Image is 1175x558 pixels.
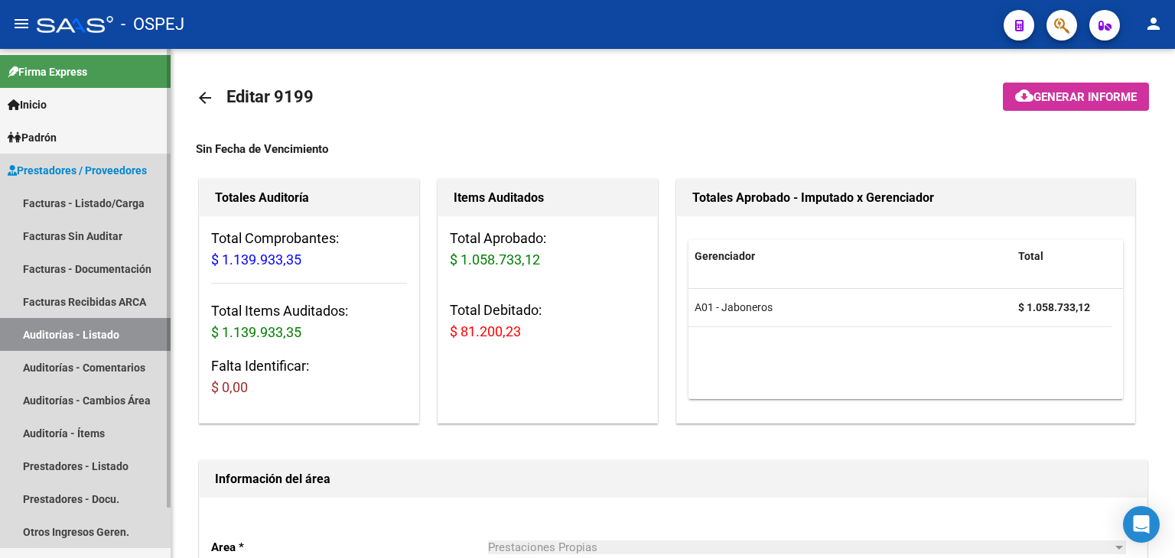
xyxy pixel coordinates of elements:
span: $ 1.139.933,35 [211,324,301,340]
span: Editar 9199 [226,87,314,106]
h3: Total Comprobantes: [211,228,407,271]
datatable-header-cell: Gerenciador [688,240,1012,273]
span: $ 81.200,23 [450,323,521,339]
span: $ 1.058.733,12 [450,251,540,268]
h3: Falta Identificar: [211,355,407,398]
span: Prestadores / Proveedores [8,162,147,179]
h3: Total Aprobado: [450,228,646,271]
mat-icon: cloud_download [1015,86,1033,105]
mat-icon: person [1144,15,1163,33]
h1: Items Auditados [454,186,642,210]
span: $ 0,00 [211,379,248,395]
button: Generar informe [1003,83,1149,111]
span: - OSPEJ [121,8,184,41]
div: Sin Fecha de Vencimiento [196,141,1151,157]
h1: Totales Auditoría [215,186,403,210]
span: Prestaciones Propias [488,540,597,554]
span: A01 - Jaboneros [695,301,773,313]
mat-icon: menu [12,15,31,33]
h3: Total Debitado: [450,300,646,342]
mat-icon: arrow_back [196,89,214,107]
span: Generar informe [1033,90,1137,104]
span: Padrón [8,129,57,146]
p: Area * [211,539,488,556]
h1: Información del área [215,467,1131,491]
h3: Total Items Auditados: [211,300,407,343]
span: Gerenciador [695,250,755,262]
strong: $ 1.058.733,12 [1018,301,1090,313]
datatable-header-cell: Total [1012,240,1112,273]
span: Firma Express [8,63,87,80]
h1: Totales Aprobado - Imputado x Gerenciador [692,186,1119,210]
span: $ 1.139.933,35 [211,251,301,268]
div: Open Intercom Messenger [1123,506,1160,543]
span: Total [1018,250,1043,262]
span: Inicio [8,96,47,113]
